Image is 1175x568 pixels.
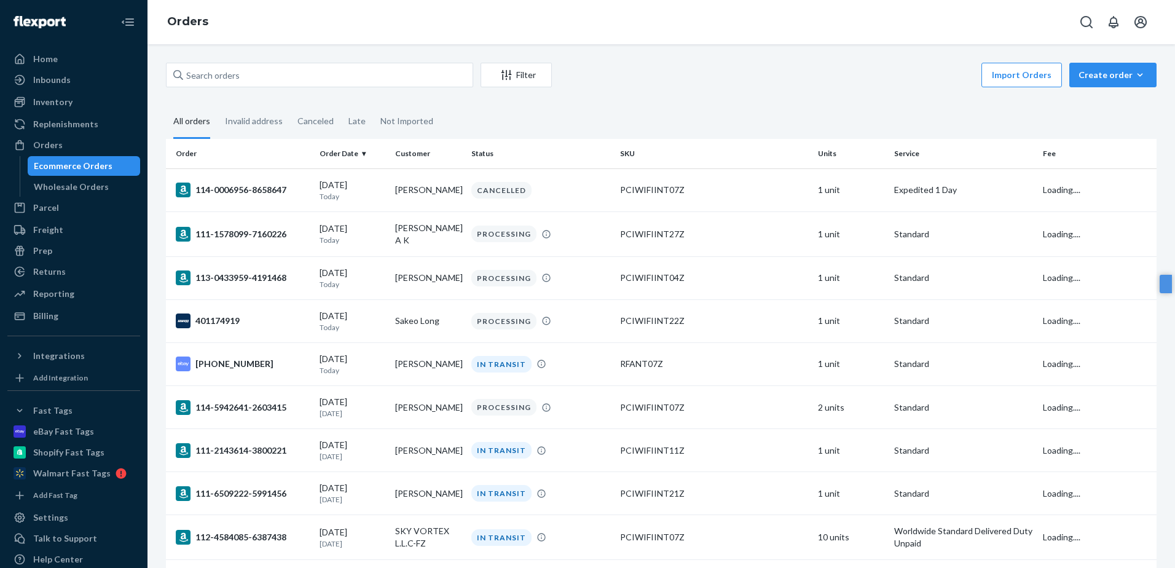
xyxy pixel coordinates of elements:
[320,279,386,290] p: Today
[620,315,808,327] div: PCIWIFIINT22Z
[471,226,536,242] div: PROCESSING
[390,472,466,515] td: [PERSON_NAME]
[28,156,141,176] a: Ecommerce Orders
[176,183,310,197] div: 114-0006956-8658647
[390,342,466,385] td: [PERSON_NAME]
[894,272,1033,284] p: Standard
[1101,10,1126,34] button: Open notifications
[176,270,310,285] div: 113-0433959-4191468
[176,400,310,415] div: 114-5942641-2603415
[320,538,386,549] p: [DATE]
[7,220,140,240] a: Freight
[173,105,210,139] div: All orders
[34,160,112,172] div: Ecommerce Orders
[1038,386,1157,429] td: Loading....
[320,353,386,376] div: [DATE]
[481,69,551,81] div: Filter
[894,444,1033,457] p: Standard
[7,463,140,483] a: Walmart Fast Tags
[157,4,218,40] ol: breadcrumbs
[7,488,140,503] a: Add Fast Tag
[1079,69,1147,81] div: Create order
[395,148,462,159] div: Customer
[981,63,1062,87] button: Import Orders
[116,10,140,34] button: Close Navigation
[620,444,808,457] div: PCIWIFIINT11Z
[813,256,889,299] td: 1 unit
[33,404,73,417] div: Fast Tags
[176,443,310,458] div: 111-2143614-3800221
[320,494,386,505] p: [DATE]
[1038,211,1157,256] td: Loading....
[33,245,52,257] div: Prep
[471,313,536,329] div: PROCESSING
[7,401,140,420] button: Fast Tags
[176,486,310,501] div: 111-6509222-5991456
[1038,168,1157,211] td: Loading....
[620,184,808,196] div: PCIWIFIINT07Z
[33,74,71,86] div: Inbounds
[33,202,59,214] div: Parcel
[894,184,1033,196] p: Expedited 1 Day
[390,299,466,342] td: Sakeo Long
[7,284,140,304] a: Reporting
[813,139,889,168] th: Units
[380,105,433,137] div: Not Imported
[7,371,140,385] a: Add Integration
[813,429,889,472] td: 1 unit
[7,508,140,527] a: Settings
[1038,342,1157,385] td: Loading....
[620,272,808,284] div: PCIWIFIINT04Z
[1038,299,1157,342] td: Loading....
[176,314,310,328] div: 401174919
[7,49,140,69] a: Home
[320,451,386,462] p: [DATE]
[320,322,386,333] p: Today
[33,139,63,151] div: Orders
[390,429,466,472] td: [PERSON_NAME]
[33,532,97,545] div: Talk to Support
[320,396,386,419] div: [DATE]
[894,358,1033,370] p: Standard
[620,531,808,543] div: PCIWIFIINT07Z
[33,96,73,108] div: Inventory
[176,530,310,545] div: 112-4584085-6387438
[481,63,552,87] button: Filter
[620,487,808,500] div: PCIWIFIINT21Z
[7,262,140,282] a: Returns
[471,485,532,502] div: IN TRANSIT
[348,105,366,137] div: Late
[813,515,889,560] td: 10 units
[390,168,466,211] td: [PERSON_NAME]
[33,446,104,459] div: Shopify Fast Tags
[1038,515,1157,560] td: Loading....
[1038,139,1157,168] th: Fee
[390,211,466,256] td: [PERSON_NAME] A K
[320,267,386,290] div: [DATE]
[7,135,140,155] a: Orders
[471,182,532,199] div: CANCELLED
[620,401,808,414] div: PCIWIFIINT07Z
[33,350,85,362] div: Integrations
[320,310,386,333] div: [DATE]
[7,241,140,261] a: Prep
[320,365,386,376] p: Today
[466,139,615,168] th: Status
[33,511,68,524] div: Settings
[1128,10,1153,34] button: Open account menu
[471,356,532,373] div: IN TRANSIT
[813,211,889,256] td: 1 unit
[33,490,77,500] div: Add Fast Tag
[471,442,532,459] div: IN TRANSIT
[176,357,310,371] div: [PHONE_NUMBER]
[7,443,140,462] a: Shopify Fast Tags
[14,16,66,28] img: Flexport logo
[813,386,889,429] td: 2 units
[315,139,391,168] th: Order Date
[620,358,808,370] div: RFANT07Z
[320,482,386,505] div: [DATE]
[166,139,315,168] th: Order
[813,472,889,515] td: 1 unit
[34,181,109,193] div: Wholesale Orders
[7,306,140,326] a: Billing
